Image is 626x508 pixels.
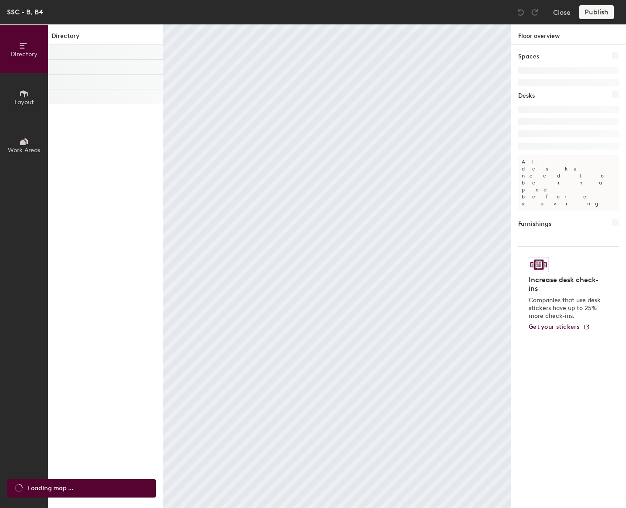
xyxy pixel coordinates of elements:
[530,8,539,17] img: Redo
[518,155,619,211] p: All desks need to be in a pod before saving
[553,5,571,19] button: Close
[28,484,73,493] span: Loading map ...
[511,24,626,45] h1: Floor overview
[48,31,163,45] h1: Directory
[516,8,525,17] img: Undo
[14,99,34,106] span: Layout
[7,7,43,17] div: SSC - B, B4
[10,51,38,58] span: Directory
[518,91,535,101] h1: Desks
[529,276,603,293] h4: Increase desk check-ins
[518,219,551,229] h1: Furnishings
[8,147,40,154] span: Work Areas
[529,324,590,331] a: Get your stickers
[529,323,580,331] span: Get your stickers
[518,52,539,61] h1: Spaces
[529,297,603,320] p: Companies that use desk stickers have up to 25% more check-ins.
[529,257,549,272] img: Sticker logo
